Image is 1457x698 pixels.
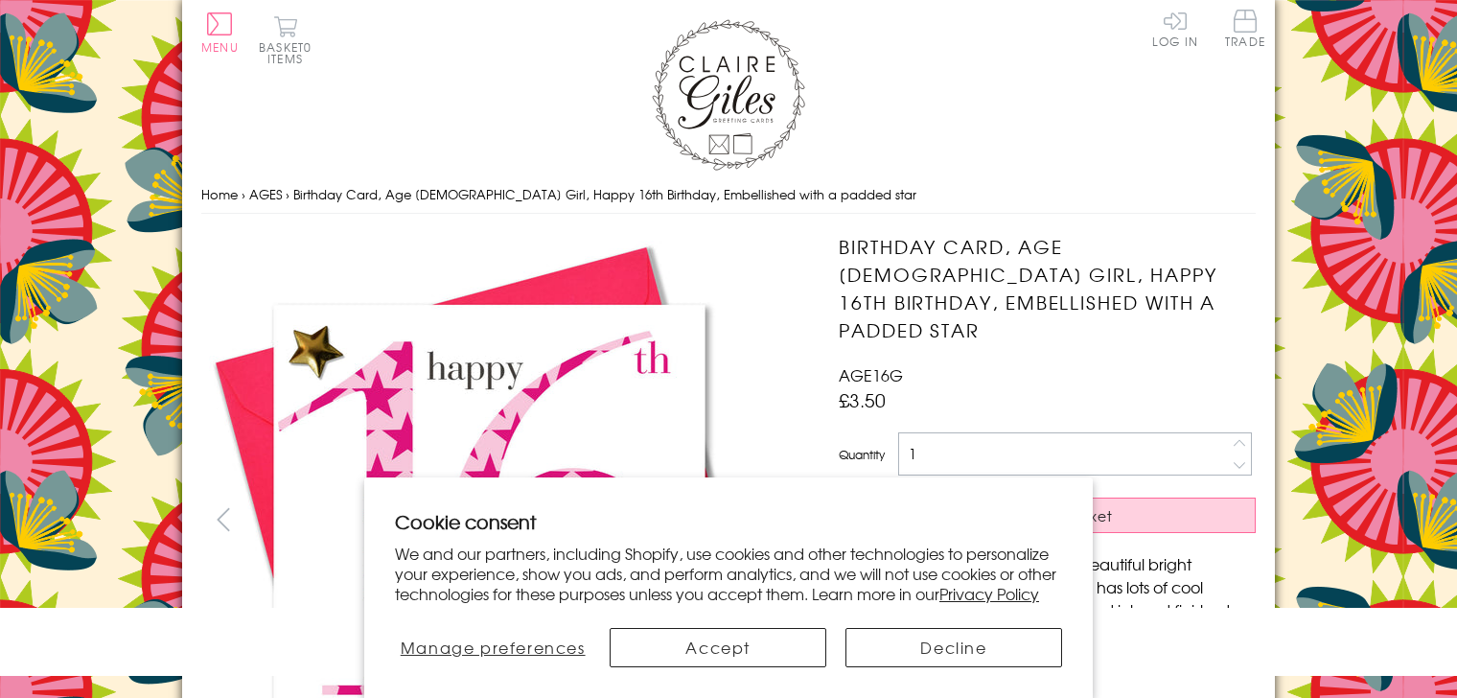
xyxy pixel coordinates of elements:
span: Birthday Card, Age [DEMOGRAPHIC_DATA] Girl, Happy 16th Birthday, Embellished with a padded star [293,185,916,203]
span: › [242,185,245,203]
h2: Cookie consent [395,508,1062,535]
a: Home [201,185,238,203]
button: Basket0 items [259,15,312,64]
a: Privacy Policy [939,582,1039,605]
label: Quantity [839,446,885,463]
a: Trade [1225,10,1265,51]
button: Menu [201,12,239,53]
p: We and our partners, including Shopify, use cookies and other technologies to personalize your ex... [395,544,1062,603]
button: Decline [845,628,1062,667]
button: Accept [610,628,826,667]
h1: Birthday Card, Age [DEMOGRAPHIC_DATA] Girl, Happy 16th Birthday, Embellished with a padded star [839,233,1256,343]
span: AGE16G [839,363,903,386]
a: AGES [249,185,282,203]
button: Manage preferences [395,628,590,667]
span: Menu [201,38,239,56]
span: 0 items [267,38,312,67]
button: prev [201,498,244,541]
span: › [286,185,289,203]
span: £3.50 [839,386,886,413]
a: Log In [1152,10,1198,47]
span: Trade [1225,10,1265,47]
nav: breadcrumbs [201,175,1256,215]
img: Claire Giles Greetings Cards [652,19,805,171]
span: Manage preferences [401,636,586,659]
